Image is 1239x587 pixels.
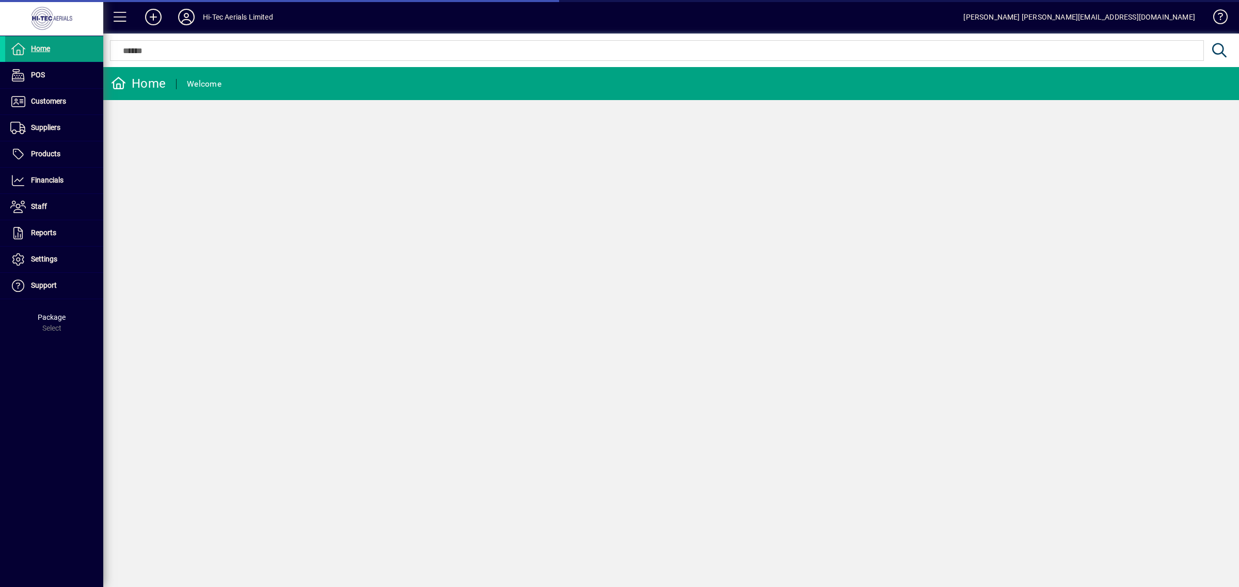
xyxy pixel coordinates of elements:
[5,220,103,246] a: Reports
[5,141,103,167] a: Products
[31,281,57,289] span: Support
[170,8,203,26] button: Profile
[187,76,221,92] div: Welcome
[5,62,103,88] a: POS
[38,313,66,321] span: Package
[203,9,273,25] div: Hi-Tec Aerials Limited
[137,8,170,26] button: Add
[31,229,56,237] span: Reports
[1205,2,1226,36] a: Knowledge Base
[5,168,103,193] a: Financials
[963,9,1195,25] div: [PERSON_NAME] [PERSON_NAME][EMAIL_ADDRESS][DOMAIN_NAME]
[31,44,50,53] span: Home
[31,123,60,132] span: Suppliers
[5,273,103,299] a: Support
[31,255,57,263] span: Settings
[31,176,63,184] span: Financials
[5,194,103,220] a: Staff
[31,150,60,158] span: Products
[31,97,66,105] span: Customers
[5,247,103,272] a: Settings
[5,89,103,115] a: Customers
[5,115,103,141] a: Suppliers
[111,75,166,92] div: Home
[31,71,45,79] span: POS
[31,202,47,210] span: Staff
